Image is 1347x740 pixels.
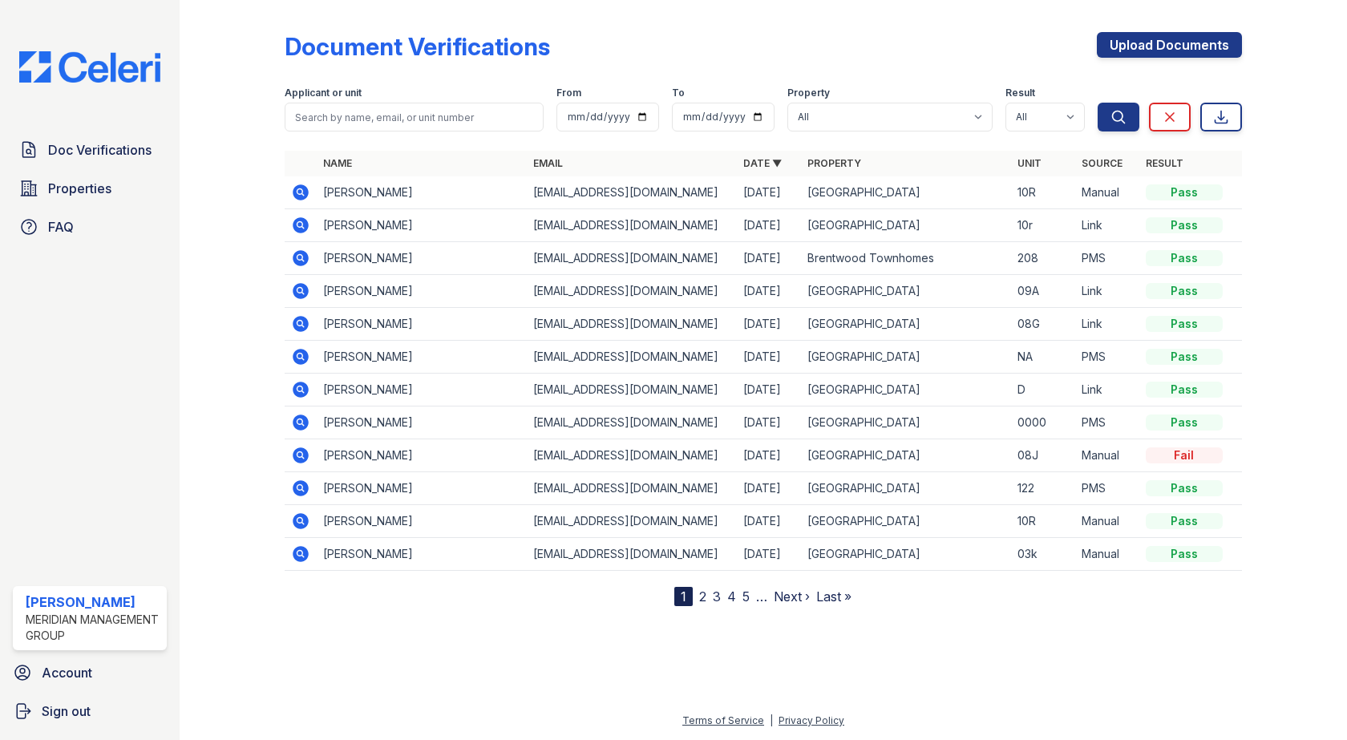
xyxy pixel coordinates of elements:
td: [PERSON_NAME] [317,439,527,472]
div: Pass [1146,414,1223,431]
td: 10R [1011,505,1075,538]
div: Pass [1146,546,1223,562]
td: [PERSON_NAME] [317,374,527,406]
td: PMS [1075,472,1139,505]
div: Pass [1146,184,1223,200]
label: To [672,87,685,99]
div: Document Verifications [285,32,550,61]
div: Pass [1146,513,1223,529]
td: Link [1075,209,1139,242]
img: CE_Logo_Blue-a8612792a0a2168367f1c8372b55b34899dd931a85d93a1a3d3e32e68fde9ad4.png [6,51,173,83]
a: Name [323,157,352,169]
td: [EMAIL_ADDRESS][DOMAIN_NAME] [527,176,737,209]
td: [EMAIL_ADDRESS][DOMAIN_NAME] [527,374,737,406]
a: Account [6,657,173,689]
span: Doc Verifications [48,140,152,160]
button: Sign out [6,695,173,727]
td: [GEOGRAPHIC_DATA] [801,472,1011,505]
span: FAQ [48,217,74,237]
td: 03k [1011,538,1075,571]
td: NA [1011,341,1075,374]
td: [EMAIL_ADDRESS][DOMAIN_NAME] [527,505,737,538]
td: [EMAIL_ADDRESS][DOMAIN_NAME] [527,209,737,242]
td: [EMAIL_ADDRESS][DOMAIN_NAME] [527,472,737,505]
a: Date ▼ [743,157,782,169]
div: Pass [1146,349,1223,365]
div: Meridian Management Group [26,612,160,644]
td: [DATE] [737,538,801,571]
td: PMS [1075,341,1139,374]
div: Pass [1146,217,1223,233]
td: [DATE] [737,406,801,439]
div: Pass [1146,480,1223,496]
td: [EMAIL_ADDRESS][DOMAIN_NAME] [527,308,737,341]
td: [PERSON_NAME] [317,242,527,275]
td: [DATE] [737,439,801,472]
td: [GEOGRAPHIC_DATA] [801,209,1011,242]
td: [GEOGRAPHIC_DATA] [801,439,1011,472]
td: [PERSON_NAME] [317,472,527,505]
td: Link [1075,308,1139,341]
a: Unit [1017,157,1042,169]
a: Next › [774,588,810,605]
td: 208 [1011,242,1075,275]
span: Account [42,663,92,682]
div: Pass [1146,316,1223,332]
td: 0000 [1011,406,1075,439]
td: [DATE] [737,505,801,538]
td: 10r [1011,209,1075,242]
a: Privacy Policy [779,714,844,726]
td: [DATE] [737,209,801,242]
label: Property [787,87,830,99]
a: Doc Verifications [13,134,167,166]
td: PMS [1075,242,1139,275]
td: [DATE] [737,308,801,341]
td: Manual [1075,439,1139,472]
td: Manual [1075,176,1139,209]
td: [PERSON_NAME] [317,406,527,439]
td: [GEOGRAPHIC_DATA] [801,505,1011,538]
td: [GEOGRAPHIC_DATA] [801,406,1011,439]
label: Result [1005,87,1035,99]
td: 09A [1011,275,1075,308]
a: Source [1082,157,1122,169]
label: From [556,87,581,99]
label: Applicant or unit [285,87,362,99]
a: Email [533,157,563,169]
div: 1 [674,587,693,606]
td: Link [1075,374,1139,406]
td: [EMAIL_ADDRESS][DOMAIN_NAME] [527,275,737,308]
a: Terms of Service [682,714,764,726]
a: 5 [742,588,750,605]
td: [PERSON_NAME] [317,538,527,571]
div: Pass [1146,382,1223,398]
a: 2 [699,588,706,605]
div: [PERSON_NAME] [26,592,160,612]
td: 10R [1011,176,1075,209]
td: [DATE] [737,341,801,374]
td: [EMAIL_ADDRESS][DOMAIN_NAME] [527,439,737,472]
td: [PERSON_NAME] [317,505,527,538]
td: [EMAIL_ADDRESS][DOMAIN_NAME] [527,242,737,275]
a: Properties [13,172,167,204]
td: D [1011,374,1075,406]
td: [PERSON_NAME] [317,176,527,209]
span: Properties [48,179,111,198]
td: 122 [1011,472,1075,505]
td: [GEOGRAPHIC_DATA] [801,275,1011,308]
td: [DATE] [737,176,801,209]
td: [GEOGRAPHIC_DATA] [801,538,1011,571]
a: 4 [727,588,736,605]
td: Brentwood Townhomes [801,242,1011,275]
a: Property [807,157,861,169]
td: [GEOGRAPHIC_DATA] [801,374,1011,406]
td: [DATE] [737,242,801,275]
td: 08G [1011,308,1075,341]
div: Fail [1146,447,1223,463]
td: [EMAIL_ADDRESS][DOMAIN_NAME] [527,538,737,571]
td: [PERSON_NAME] [317,341,527,374]
a: Upload Documents [1097,32,1242,58]
td: Manual [1075,538,1139,571]
td: [GEOGRAPHIC_DATA] [801,308,1011,341]
td: [GEOGRAPHIC_DATA] [801,176,1011,209]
